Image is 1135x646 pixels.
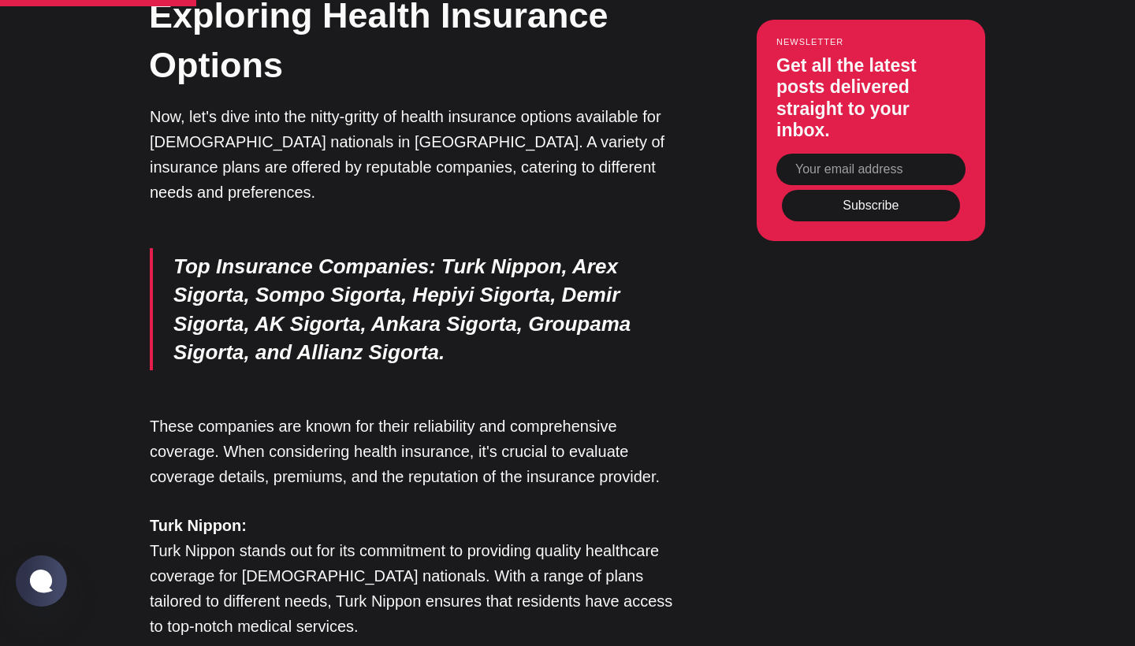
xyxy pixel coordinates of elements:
button: Subscribe [782,190,960,221]
input: Your email address [776,154,966,185]
p: These companies are known for their reliability and comprehensive coverage. When considering heal... [150,414,678,489]
strong: Turk Nippon: [150,517,247,534]
p: Now, let's dive into the nitty-gritty of health insurance options available for [DEMOGRAPHIC_DATA... [150,104,678,205]
em: : Turk Nippon, Arex Sigorta, Sompo Sigorta, Hepiyi Sigorta, Demir Sigorta, AK Sigorta, Ankara Sig... [173,254,631,364]
strong: Top Insurance Companies [173,254,429,278]
p: Turk Nippon stands out for its commitment to providing quality healthcare coverage for [DEMOGRAPH... [150,513,678,639]
small: Newsletter [776,37,966,46]
h3: Get all the latest posts delivered straight to your inbox. [776,55,966,142]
